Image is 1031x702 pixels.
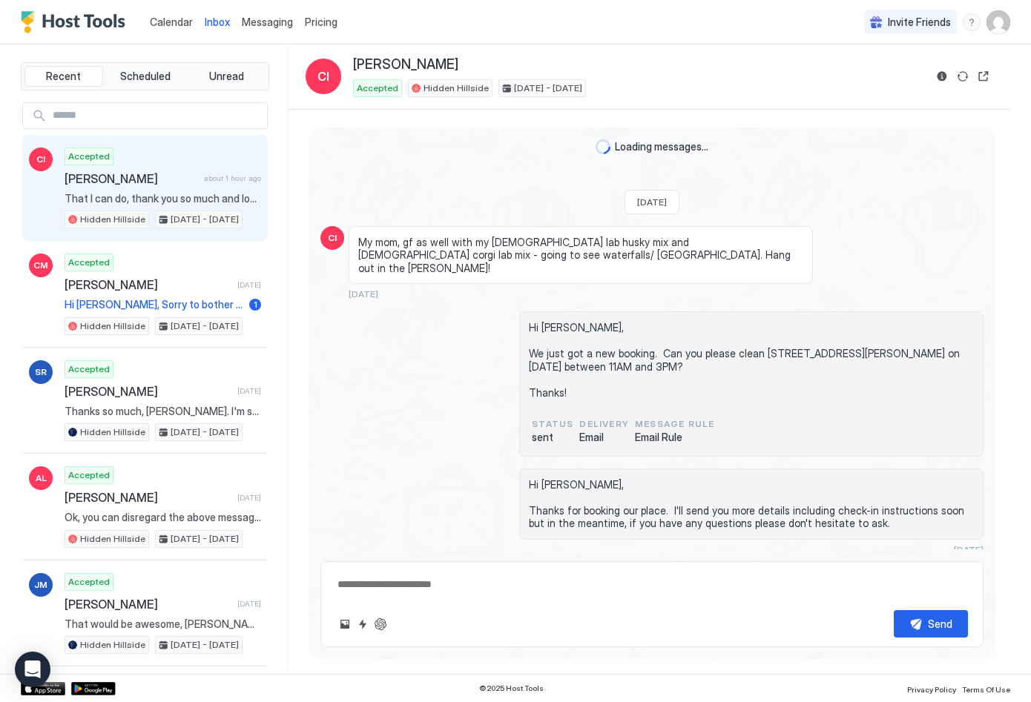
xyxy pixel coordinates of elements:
a: Terms Of Use [962,681,1010,696]
span: JM [34,578,47,592]
span: © 2025 Host Tools [479,683,544,693]
span: Pricing [305,16,337,29]
span: [DATE] [954,544,984,555]
span: [PERSON_NAME] [65,277,231,292]
span: That I can do, thank you so much and looking forward to staying. (: [65,192,261,205]
button: Scheduled [106,66,185,87]
span: Ok, you can disregard the above message. I found where you made a checkin date change and that is... [65,511,261,524]
span: Thanks so much, [PERSON_NAME]. I'm so glad you and your family could enjoy the house -- including... [65,405,261,418]
span: [DATE] - [DATE] [171,532,239,546]
span: Hidden Hillside [80,213,145,226]
span: CM [33,259,48,272]
span: Hi [PERSON_NAME], Sorry to bother you but if you have a second, could you write us a review? Revi... [65,298,243,311]
a: Inbox [205,14,230,30]
span: Hidden Hillside [80,638,145,652]
span: status [532,417,573,431]
div: Open Intercom Messenger [15,652,50,687]
span: Hidden Hillside [80,532,145,546]
button: Upload image [336,615,354,633]
span: Message Rule [635,417,714,431]
span: [PERSON_NAME] [65,384,231,399]
span: My mom, gf as well with my [DEMOGRAPHIC_DATA] lab husky mix and [DEMOGRAPHIC_DATA] corgi lab mix ... [358,236,803,275]
button: Recent [24,66,103,87]
span: [PERSON_NAME] [65,171,198,186]
span: sent [532,431,573,444]
span: [PERSON_NAME] [65,490,231,505]
span: about 1 hour ago [204,173,261,183]
button: Send [894,610,968,638]
span: Hi [PERSON_NAME], Thanks for booking our place. I'll send you more details including check-in ins... [529,478,974,530]
span: [PERSON_NAME] [353,56,458,73]
span: Scheduled [120,70,171,83]
div: User profile [986,10,1010,34]
span: Hidden Hillside [80,425,145,439]
span: Email [579,431,629,444]
span: Unread [209,70,244,83]
button: Reservation information [933,67,951,85]
span: Accepted [68,256,110,269]
span: Privacy Policy [907,685,956,694]
span: Inbox [205,16,230,28]
span: AL [36,471,47,485]
a: Google Play Store [71,682,116,695]
input: Input Field [47,103,267,128]
span: [DATE] [237,280,261,290]
div: tab-group [21,62,269,90]
a: App Store [21,682,65,695]
span: [DATE] - [DATE] [171,319,239,333]
span: [DATE] - [DATE] [171,213,239,226]
span: Accepted [357,82,398,95]
span: Terms Of Use [962,685,1010,694]
button: Sync reservation [954,67,972,85]
span: CI [36,153,45,166]
span: Accepted [68,150,110,163]
span: Calendar [150,16,193,28]
span: [DATE] - [DATE] [171,638,239,652]
button: ChatGPT Auto Reply [372,615,389,633]
div: menu [963,13,981,31]
div: loading [596,139,610,154]
button: Quick reply [354,615,372,633]
span: [DATE] [237,599,261,609]
span: [DATE] [237,386,261,396]
span: Invite Friends [888,16,951,29]
span: 1 [254,299,257,310]
span: [DATE] [349,288,378,299]
a: Calendar [150,14,193,30]
button: Open reservation [975,67,992,85]
span: Hi [PERSON_NAME], We just got a new booking. Can you please clean [STREET_ADDRESS][PERSON_NAME] o... [529,321,974,399]
a: Messaging [242,14,293,30]
span: SR [35,365,47,379]
span: [DATE] [637,196,667,208]
span: [DATE] - [DATE] [171,425,239,439]
span: Accepted [68,575,110,589]
span: That would be awesome, [PERSON_NAME]. You went above and beyond leaving the home in virtually pri... [65,617,261,631]
div: Send [928,616,952,632]
button: Unread [187,66,266,87]
span: Accepted [68,468,110,482]
span: Hidden Hillside [424,82,489,95]
span: Accepted [68,362,110,376]
span: Hidden Hillside [80,319,145,333]
a: Host Tools Logo [21,11,132,33]
span: [DATE] - [DATE] [514,82,582,95]
span: Delivery [579,417,629,431]
a: Privacy Policy [907,681,956,696]
span: Email Rule [635,431,714,444]
span: CI [317,67,329,85]
span: Loading messages... [615,140,708,153]
span: Messaging [242,16,293,28]
span: [PERSON_NAME] [65,597,231,612]
span: [DATE] [237,493,261,503]
span: Recent [46,70,81,83]
span: CI [328,231,337,245]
